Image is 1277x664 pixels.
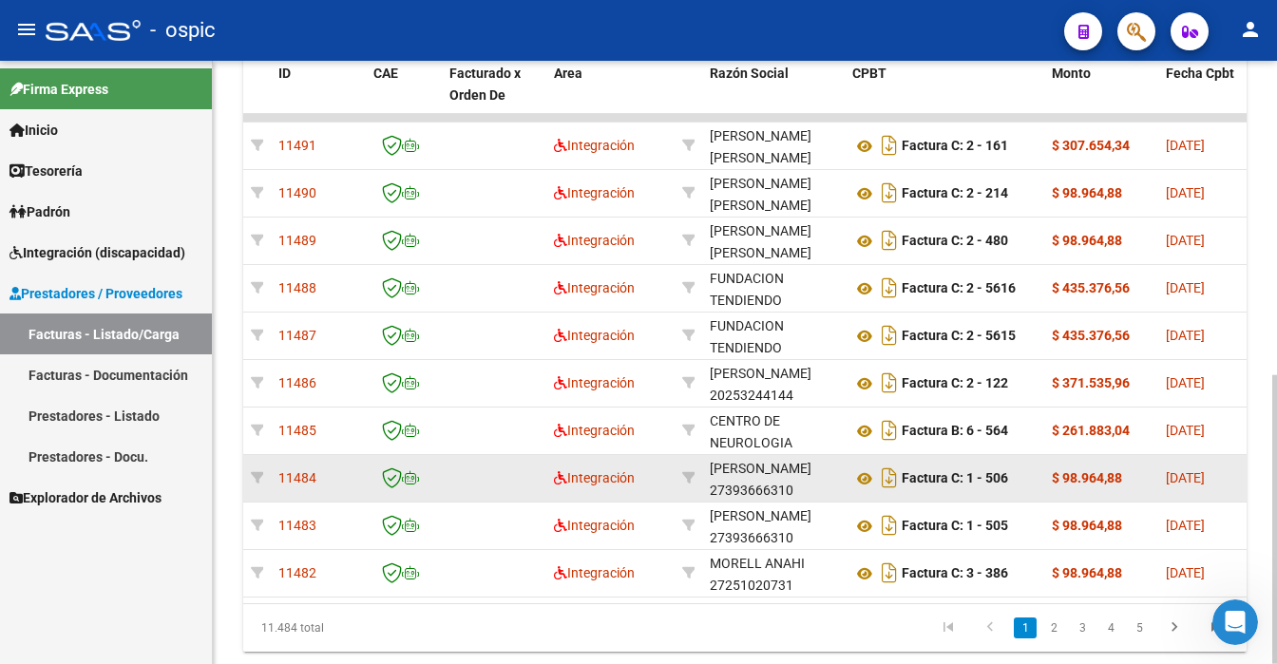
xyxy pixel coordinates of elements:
div: 30715605976 [710,315,837,355]
div: 27393666310 [710,505,837,545]
span: Integración [554,138,635,153]
span: Tesorería [10,161,83,181]
span: CAE [373,66,398,81]
div: [PERSON_NAME] [PERSON_NAME] [710,220,837,264]
a: 2 [1042,617,1065,638]
span: [DATE] [1166,138,1205,153]
i: Descargar documento [877,463,902,493]
span: Firma Express [10,79,108,100]
div: [PERSON_NAME] [710,505,811,527]
i: Descargar documento [877,510,902,541]
strong: Factura C: 2 - 5615 [902,329,1016,344]
span: Integración [554,565,635,580]
strong: $ 435.376,56 [1052,328,1130,343]
strong: Factura C: 1 - 505 [902,519,1008,534]
span: 11485 [278,423,316,438]
span: Integración [554,280,635,295]
strong: $ 98.964,88 [1052,233,1122,248]
a: go to next page [1156,617,1192,638]
strong: $ 435.376,56 [1052,280,1130,295]
a: go to previous page [972,617,1008,638]
strong: $ 98.964,88 [1052,470,1122,485]
span: CPBT [852,66,886,81]
li: page 1 [1011,612,1039,644]
span: 11490 [278,185,316,200]
strong: $ 261.883,04 [1052,423,1130,438]
div: 30715605976 [710,268,837,308]
datatable-header-cell: CAE [366,53,442,137]
mat-icon: menu [15,18,38,41]
strong: Factura B: 6 - 564 [902,424,1008,439]
div: [PERSON_NAME] [710,363,811,385]
div: 27357512021 [710,125,837,165]
div: [PERSON_NAME] [PERSON_NAME] [710,173,837,217]
span: [DATE] [1166,233,1205,248]
span: 11483 [278,518,316,533]
span: Integración [554,185,635,200]
span: Integración [554,375,635,390]
mat-icon: person [1239,18,1262,41]
span: Integración [554,328,635,343]
span: Razón Social [710,66,789,81]
span: ID [278,66,291,81]
div: 27251020731 [710,553,837,593]
datatable-header-cell: Monto [1044,53,1158,137]
a: 1 [1014,617,1037,638]
div: MORELL ANAHI [710,553,805,575]
div: [PERSON_NAME] [PERSON_NAME] [710,125,837,169]
datatable-header-cell: Area [546,53,675,137]
span: Monto [1052,66,1091,81]
div: 20267207616 [710,220,837,260]
strong: $ 98.964,88 [1052,518,1122,533]
strong: $ 307.654,34 [1052,138,1130,153]
span: 11484 [278,470,316,485]
span: - ospic [150,9,216,51]
li: page 3 [1068,612,1096,644]
a: go to first page [930,617,966,638]
datatable-header-cell: Facturado x Orden De [442,53,546,137]
span: Integración [554,423,635,438]
strong: Factura C: 2 - 214 [902,186,1008,201]
span: [DATE] [1166,470,1205,485]
li: page 2 [1039,612,1068,644]
div: FUNDACION TENDIENDO PUENTES [710,315,837,380]
div: FUNDACION TENDIENDO PUENTES [710,268,837,332]
div: CENTRO DE NEUROLOGIA ROSARIO S.R.L. [710,410,837,475]
i: Descargar documento [877,130,902,161]
a: 5 [1128,617,1151,638]
span: [DATE] [1166,328,1205,343]
span: Padrón [10,201,70,222]
i: Descargar documento [877,320,902,351]
span: [DATE] [1166,280,1205,295]
span: [DATE] [1166,565,1205,580]
div: 11.484 total [243,604,441,652]
strong: $ 371.535,96 [1052,375,1130,390]
span: 11486 [278,375,316,390]
a: go to last page [1198,617,1234,638]
i: Descargar documento [877,273,902,303]
i: Descargar documento [877,558,902,588]
span: [DATE] [1166,375,1205,390]
div: 33714782709 [710,410,837,450]
datatable-header-cell: Razón Social [702,53,845,137]
strong: Factura C: 2 - 122 [902,376,1008,391]
span: 11482 [278,565,316,580]
strong: Factura C: 1 - 506 [902,471,1008,486]
a: 4 [1099,617,1122,638]
span: Area [554,66,582,81]
span: Prestadores / Proveedores [10,283,182,304]
span: Fecha Cpbt [1166,66,1234,81]
div: 27393666310 [710,458,837,498]
span: 11491 [278,138,316,153]
div: 20253244144 [710,363,837,403]
span: Explorador de Archivos [10,487,162,508]
datatable-header-cell: ID [271,53,366,137]
span: Inicio [10,120,58,141]
a: 3 [1071,617,1094,638]
strong: $ 98.964,88 [1052,185,1122,200]
span: [DATE] [1166,423,1205,438]
span: Facturado x Orden De [449,66,521,103]
li: page 4 [1096,612,1125,644]
span: Integración [554,233,635,248]
i: Descargar documento [877,225,902,256]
